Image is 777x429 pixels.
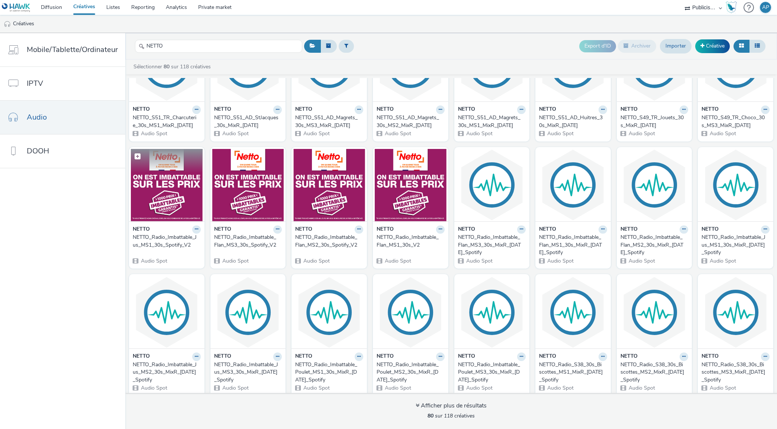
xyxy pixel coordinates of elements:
a: NETTO_Radio_Imbattable_Poulet_MS2_30s_MixR_[DATE]_Spotify [377,361,445,384]
strong: NETTO [539,105,556,114]
strong: NETTO [620,105,638,114]
span: Audio Spot [628,130,655,137]
div: NETTO_S51_AD_Magrets_30s_MS3_MixR_[DATE] [295,114,360,129]
a: NETTO_Radio_S38_30s_Biscottes_MS1_MixR_[DATE]_Spotify [539,361,607,384]
img: NETTO_Radio_Imbattable_Poulet_MS1_30s_MixR_2024-09-30_Spotify visual [293,276,365,348]
span: Audio Spot [303,130,330,137]
button: Export d'ID [579,40,616,52]
div: NETTO_Radio_Imbattable_Poulet_MS1_30s_MixR_[DATE]_Spotify [295,361,360,384]
strong: NETTO [133,352,150,361]
div: NETTO_Radio_Imbattable_Jus_MS1_30s_Spotify_V2 [133,234,198,249]
strong: NETTO [214,105,231,114]
a: Importer [660,39,691,53]
strong: 80 [164,63,170,70]
span: Audio Spot [709,384,736,391]
a: NETTO_Radio_Imbattable_Flan_MS3_30s_MixR_[DATE]_Spotify [458,234,526,256]
span: sur 118 créatives [428,412,475,419]
div: Afficher plus de résultats [416,402,487,410]
a: NETTO_Radio_Imbattable_Flan_MS2_30s_MixR_[DATE]_Spotify [620,234,689,256]
div: NETTO_Radio_S38_30s_Biscottes_MS1_MixR_[DATE]_Spotify [539,361,604,384]
strong: NETTO [377,352,394,361]
a: NETTO_Radio_Imbattable_Poulet_MS3_30s_MixR_[DATE]_Spotify [458,361,526,384]
img: audio [4,20,11,28]
span: Audio Spot [547,257,574,264]
a: NETTO_Radio_Imbattable_Poulet_MS1_30s_MixR_[DATE]_Spotify [295,361,363,384]
img: undefined Logo [2,3,30,12]
strong: NETTO [133,225,150,234]
span: Audio Spot [222,384,249,391]
a: Sélectionner sur 118 créatives [133,63,214,70]
a: NETTO_S49_TR_Jouets_30s_MixR_[DATE] [620,114,689,129]
div: NETTO_Radio_Imbattable_Jus_MS2_30s_MixR_[DATE]_Spotify [133,361,198,384]
strong: NETTO [295,352,312,361]
span: Audio Spot [303,384,330,391]
strong: NETTO [214,352,231,361]
a: NETTO_Radio_Imbattable_Jus_MS1_30s_Spotify_V2 [133,234,201,249]
a: NETTO_Radio_Imbattable_Flan_MS2_30s_Spotify_V2 [295,234,363,249]
a: NETTO_Radio_S38_30s_Biscottes_MS3_MixR_[DATE]_Spotify [702,361,770,384]
span: DOOH [27,146,49,156]
div: NETTO_Radio_Imbattable_Flan_MS1_30s_MixR_[DATE]_Spotify [539,234,604,256]
span: Audio Spot [222,257,249,264]
img: NETTO_Radio_Imbattable_Flan_MS1_30s_V2 visual [375,149,446,221]
div: NETTO_S51_AD_Magrets_30s_MS1_MixR_[DATE] [458,114,523,129]
div: NETTO_Radio_Imbattable_Flan_MS2_30s_MixR_[DATE]_Spotify [620,234,686,256]
a: NETTO_Radio_Imbattable_Jus_MS1_30s_MixR_[DATE]_Spotify [702,234,770,256]
img: NETTO_Radio_Imbattable_Poulet_MS3_30s_MixR_2024-09-30_Spotify visual [456,276,528,348]
div: NETTO_S51_AD_Huitres_30s_MixR_[DATE] [539,114,604,129]
span: Audio Spot [465,384,493,391]
a: NETTO_S51_AD_Huitres_30s_MixR_[DATE] [539,114,607,129]
button: Grille [734,40,749,52]
strong: NETTO [377,105,394,114]
a: NETTO_S51_AD_StJacques_30s_MixR_[DATE] [214,114,282,129]
a: NETTO_Radio_Imbattable_Flan_MS3_30s_Spotify_V2 [214,234,282,249]
img: Hawk Academy [726,1,737,13]
span: Audio Spot [547,384,574,391]
div: NETTO_Radio_Imbattable_Poulet_MS3_30s_MixR_[DATE]_Spotify [458,361,523,384]
img: NETTO_Radio_Imbattable_Flan_MS1_30s_MixR_2024-09-30_Spotify visual [537,149,609,221]
span: Audio Spot [303,257,330,264]
span: Audio Spot [140,257,167,264]
div: NETTO_Radio_Imbattable_Flan_MS1_30s_V2 [377,234,442,249]
strong: NETTO [620,225,638,234]
span: Audio Spot [547,130,574,137]
button: Archiver [618,40,656,52]
strong: 80 [428,412,433,419]
span: Mobile/Tablette/Ordinateur [27,44,118,55]
span: Audio Spot [140,130,167,137]
span: Audio Spot [709,130,736,137]
div: NETTO_Radio_Imbattable_Flan_MS2_30s_Spotify_V2 [295,234,360,249]
a: NETTO_Radio_Imbattable_Jus_MS3_30s_MixR_[DATE]_Spotify [214,361,282,384]
span: Audio Spot [628,257,655,264]
strong: NETTO [620,352,638,361]
div: NETTO_S51_TR_Charcuterie_30s_MS1_MixR_[DATE] [133,114,198,129]
span: Audio Spot [709,257,736,264]
strong: NETTO [295,225,312,234]
div: NETTO_Radio_Imbattable_Jus_MS3_30s_MixR_[DATE]_Spotify [214,361,279,384]
span: Audio Spot [384,384,411,391]
strong: NETTO [458,352,475,361]
div: NETTO_Radio_Imbattable_Jus_MS1_30s_MixR_[DATE]_Spotify [702,234,767,256]
a: NETTO_Radio_S38_30s_Biscottes_MS2_MixR_[DATE]_Spotify [620,361,689,384]
div: NETTO_Radio_S38_30s_Biscottes_MS3_MixR_[DATE]_Spotify [702,361,767,384]
strong: NETTO [539,225,556,234]
input: Rechercher... [135,40,302,53]
div: NETTO_S49_TR_Choco_30s_MS3_MixR_[DATE] [702,114,767,129]
span: Audio Spot [140,384,167,391]
div: NETTO_Radio_Imbattable_Flan_MS3_30s_Spotify_V2 [214,234,279,249]
span: Audio [27,112,47,123]
a: NETTO_S51_TR_Charcuterie_30s_MS1_MixR_[DATE] [133,114,201,129]
div: NETTO_Radio_Imbattable_Flan_MS3_30s_MixR_[DATE]_Spotify [458,234,523,256]
div: NETTO_S49_TR_Jouets_30s_MixR_[DATE] [620,114,686,129]
strong: NETTO [295,105,312,114]
img: NETTO_Radio_S38_30s_Biscottes_MS1_MixR_2024-09-16_Spotify visual [537,276,609,348]
div: NETTO_S51_AD_Magrets_30s_MS2_MixR_[DATE] [377,114,442,129]
a: NETTO_S51_AD_Magrets_30s_MS3_MixR_[DATE] [295,114,363,129]
a: Créative [695,39,730,53]
div: NETTO_Radio_S38_30s_Biscottes_MS2_MixR_[DATE]_Spotify [620,361,686,384]
img: NETTO_Radio_Imbattable_Jus_MS1_30s_Spotify_V2 visual [131,149,203,221]
div: NETTO_Radio_Imbattable_Poulet_MS2_30s_MixR_[DATE]_Spotify [377,361,442,384]
a: NETTO_S51_AD_Magrets_30s_MS2_MixR_[DATE] [377,114,445,129]
img: NETTO_Radio_Imbattable_Jus_MS3_30s_MixR_2024-09-30_Spotify visual [212,276,284,348]
span: Audio Spot [628,384,655,391]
